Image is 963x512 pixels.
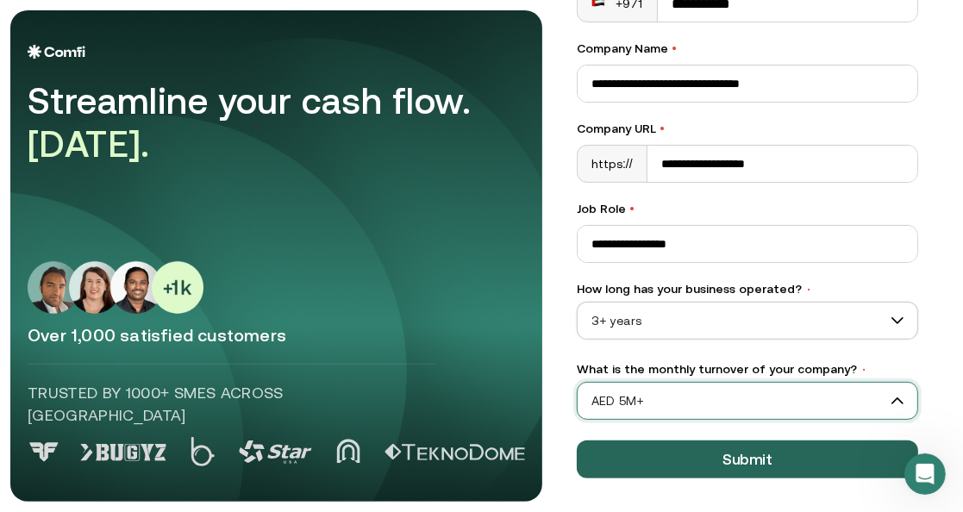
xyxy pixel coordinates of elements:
[28,45,85,59] img: Logo
[578,146,647,182] div: https://
[672,41,677,55] span: •
[577,280,918,298] label: How long has your business operated?
[577,200,918,218] label: Job Role
[860,364,867,376] span: •
[578,308,917,334] span: 3+ years
[28,79,510,166] div: Streamline your cash flow.
[80,444,166,461] img: Logo 1
[336,439,360,464] img: Logo 4
[28,382,435,427] p: Trusted by 1000+ SMEs across [GEOGRAPHIC_DATA]
[577,360,918,378] label: What is the monthly turnover of your company?
[904,453,946,495] iframe: Intercom live chat
[660,122,665,135] span: •
[577,440,918,478] button: Submit
[578,388,917,414] span: AED 5M+
[239,440,312,464] img: Logo 3
[28,324,525,347] p: Over 1,000 satisfied customers
[577,40,918,58] label: Company Name
[28,123,150,165] span: [DATE].
[629,202,635,215] span: •
[191,437,215,466] img: Logo 2
[805,284,812,296] span: •
[577,120,918,138] label: Company URL
[385,444,525,461] img: Logo 5
[28,442,60,462] img: Logo 0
